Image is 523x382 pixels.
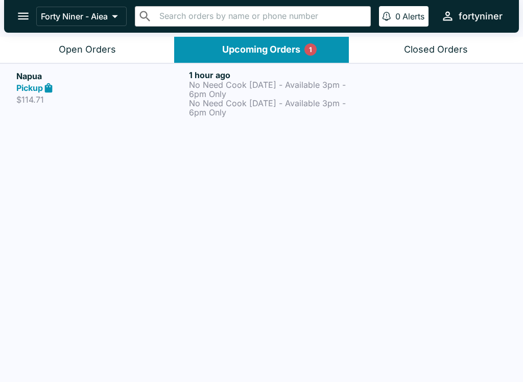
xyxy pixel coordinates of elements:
button: open drawer [10,3,36,29]
p: 1 [309,44,312,55]
p: 0 [395,11,400,21]
div: Open Orders [59,44,116,56]
p: $114.71 [16,94,185,105]
button: Forty Niner - Aiea [36,7,127,26]
p: No Need Cook [DATE] - Available 3pm - 6pm Only [189,99,358,117]
p: No Need Cook [DATE] - Available 3pm - 6pm Only [189,80,358,99]
div: fortyniner [459,10,503,22]
strong: Pickup [16,83,43,93]
button: fortyniner [437,5,507,27]
p: Alerts [402,11,424,21]
p: Forty Niner - Aiea [41,11,108,21]
div: Upcoming Orders [222,44,300,56]
h6: 1 hour ago [189,70,358,80]
input: Search orders by name or phone number [156,9,366,23]
h5: Napua [16,70,185,82]
div: Closed Orders [404,44,468,56]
